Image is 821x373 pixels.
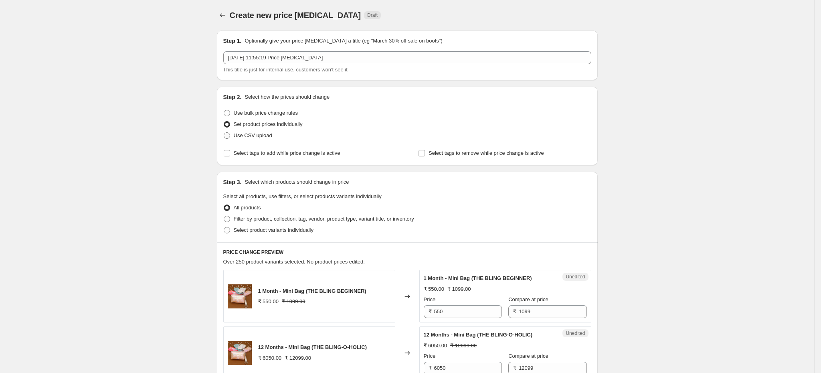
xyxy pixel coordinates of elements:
[429,365,432,371] span: ₹
[228,341,252,365] img: decemeberb_bag_sm_22af6a08-c785-40b4-a292-4b1f0f03e60d_80x.jpg
[234,205,261,211] span: All products
[424,275,532,281] span: 1 Month - Mini Bag (THE BLING BEGINNER)
[258,344,367,350] span: 12 Months - Mini Bag (THE BLING-O-HOLIC)
[508,353,548,359] span: Compare at price
[223,67,348,73] span: This title is just for internal use, customers won't see it
[566,330,585,337] span: Unedited
[223,249,591,255] h6: PRICE CHANGE PREVIEW
[258,288,366,294] span: 1 Month - Mini Bag (THE BLING BEGINNER)
[223,37,242,45] h2: Step 1.
[258,355,282,361] span: ₹ 6050.00
[223,178,242,186] h2: Step 3.
[508,296,548,302] span: Compare at price
[217,10,228,21] button: Price change jobs
[285,355,311,361] span: ₹ 12099.00
[367,12,378,18] span: Draft
[223,193,382,199] span: Select all products, use filters, or select products variants individually
[230,11,361,20] span: Create new price [MEDICAL_DATA]
[429,150,544,156] span: Select tags to remove while price change is active
[234,216,414,222] span: Filter by product, collection, tag, vendor, product type, variant title, or inventory
[258,298,279,304] span: ₹ 550.00
[223,93,242,101] h2: Step 2.
[282,298,305,304] span: ₹ 1099.00
[429,308,432,314] span: ₹
[234,110,298,116] span: Use bulk price change rules
[424,353,436,359] span: Price
[245,93,330,101] p: Select how the prices should change
[228,284,252,308] img: decemeberb_bag_sm_80x.jpg
[447,286,471,292] span: ₹ 1099.00
[513,365,516,371] span: ₹
[424,286,444,292] span: ₹ 550.00
[234,227,313,233] span: Select product variants individually
[566,274,585,280] span: Unedited
[234,132,272,138] span: Use CSV upload
[245,178,349,186] p: Select which products should change in price
[223,259,365,265] span: Over 250 product variants selected. No product prices edited:
[424,343,447,349] span: ₹ 6050.00
[424,332,533,338] span: 12 Months - Mini Bag (THE BLING-O-HOLIC)
[513,308,516,314] span: ₹
[234,150,340,156] span: Select tags to add while price change is active
[424,296,436,302] span: Price
[223,51,591,64] input: 30% off holiday sale
[450,343,477,349] span: ₹ 12099.00
[234,121,303,127] span: Set product prices individually
[245,37,442,45] p: Optionally give your price [MEDICAL_DATA] a title (eg "March 30% off sale on boots")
